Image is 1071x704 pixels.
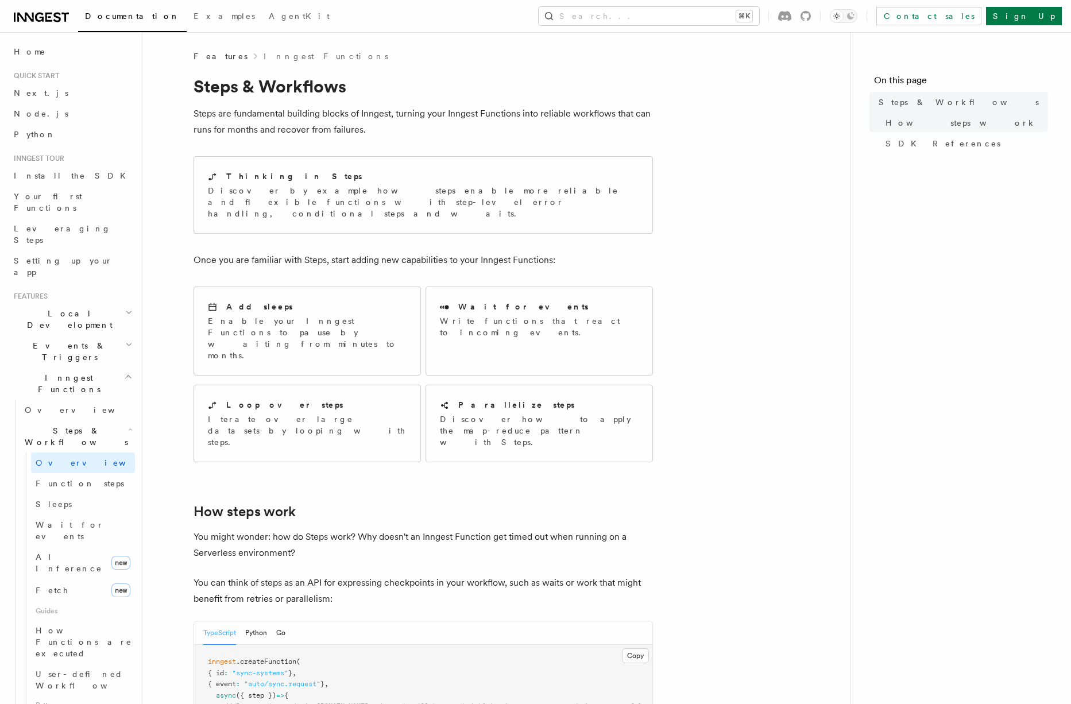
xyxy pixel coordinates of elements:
[36,520,104,541] span: Wait for events
[292,669,296,677] span: ,
[31,452,135,473] a: Overview
[269,11,330,21] span: AgentKit
[31,547,135,579] a: AI Inferencenew
[111,556,130,570] span: new
[440,413,639,448] p: Discover how to apply the map-reduce pattern with Steps.
[320,680,324,688] span: }
[324,680,328,688] span: ,
[224,669,228,677] span: :
[31,602,135,620] span: Guides
[203,621,236,645] button: TypeScript
[31,473,135,494] a: Function steps
[276,621,285,645] button: Go
[14,256,113,277] span: Setting up your app
[232,669,288,677] span: "sync-systems"
[736,10,752,22] kbd: ⌘K
[208,657,236,666] span: inngest
[194,529,653,561] p: You might wonder: how do Steps work? Why doesn't an Inngest Function get timed out when running o...
[14,109,68,118] span: Node.js
[85,11,180,21] span: Documentation
[874,74,1048,92] h4: On this page
[276,691,284,699] span: =>
[14,88,68,98] span: Next.js
[874,92,1048,113] a: Steps & Workflows
[31,515,135,547] a: Wait for events
[881,113,1048,133] a: How steps work
[9,83,135,103] a: Next.js
[36,500,72,509] span: Sleeps
[236,691,276,699] span: ({ step })
[9,71,59,80] span: Quick start
[14,224,111,245] span: Leveraging Steps
[25,405,143,415] span: Overview
[881,133,1048,154] a: SDK References
[36,586,69,595] span: Fetch
[622,648,649,663] button: Copy
[539,7,759,25] button: Search...⌘K
[9,303,135,335] button: Local Development
[264,51,388,62] a: Inngest Functions
[194,385,421,462] a: Loop over stepsIterate over large datasets by looping with steps.
[208,185,639,219] p: Discover by example how steps enable more reliable and flexible functions with step-level error h...
[36,479,124,488] span: Function steps
[9,41,135,62] a: Home
[9,186,135,218] a: Your first Functions
[879,96,1039,108] span: Steps & Workflows
[9,218,135,250] a: Leveraging Steps
[14,46,46,57] span: Home
[14,171,133,180] span: Install the SDK
[194,575,653,607] p: You can think of steps as an API for expressing checkpoints in your workflow, such as waits or wo...
[9,368,135,400] button: Inngest Functions
[9,124,135,145] a: Python
[194,156,653,234] a: Thinking in StepsDiscover by example how steps enable more reliable and flexible functions with s...
[986,7,1062,25] a: Sign Up
[194,287,421,376] a: Add sleepsEnable your Inngest Functions to pause by waiting from minutes to months.
[194,11,255,21] span: Examples
[9,372,124,395] span: Inngest Functions
[20,400,135,420] a: Overview
[216,691,236,699] span: async
[20,425,128,448] span: Steps & Workflows
[31,620,135,664] a: How Functions are executed
[31,494,135,515] a: Sleeps
[208,680,236,688] span: { event
[194,106,653,138] p: Steps are fundamental building blocks of Inngest, turning your Inngest Functions into reliable wo...
[236,680,240,688] span: :
[886,117,1037,129] span: How steps work
[36,670,139,690] span: User-defined Workflows
[9,154,64,163] span: Inngest tour
[111,583,130,597] span: new
[36,458,154,467] span: Overview
[440,315,639,338] p: Write functions that react to incoming events.
[886,138,1000,149] span: SDK References
[194,76,653,96] h1: Steps & Workflows
[9,250,135,283] a: Setting up your app
[31,664,135,696] a: User-defined Workflows
[36,626,132,658] span: How Functions are executed
[426,385,653,462] a: Parallelize stepsDiscover how to apply the map-reduce pattern with Steps.
[9,103,135,124] a: Node.js
[458,399,575,411] h2: Parallelize steps
[876,7,981,25] a: Contact sales
[20,420,135,452] button: Steps & Workflows
[31,579,135,602] a: Fetchnew
[194,504,296,520] a: How steps work
[236,657,296,666] span: .createFunction
[194,252,653,268] p: Once you are familiar with Steps, start adding new capabilities to your Inngest Functions:
[9,340,125,363] span: Events & Triggers
[14,130,56,139] span: Python
[9,165,135,186] a: Install the SDK
[187,3,262,31] a: Examples
[194,51,248,62] span: Features
[78,3,187,32] a: Documentation
[296,657,300,666] span: (
[9,335,135,368] button: Events & Triggers
[284,691,288,699] span: {
[208,669,224,677] span: { id
[9,292,48,301] span: Features
[288,669,292,677] span: }
[226,301,293,312] h2: Add sleeps
[9,308,125,331] span: Local Development
[830,9,857,23] button: Toggle dark mode
[426,287,653,376] a: Wait for eventsWrite functions that react to incoming events.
